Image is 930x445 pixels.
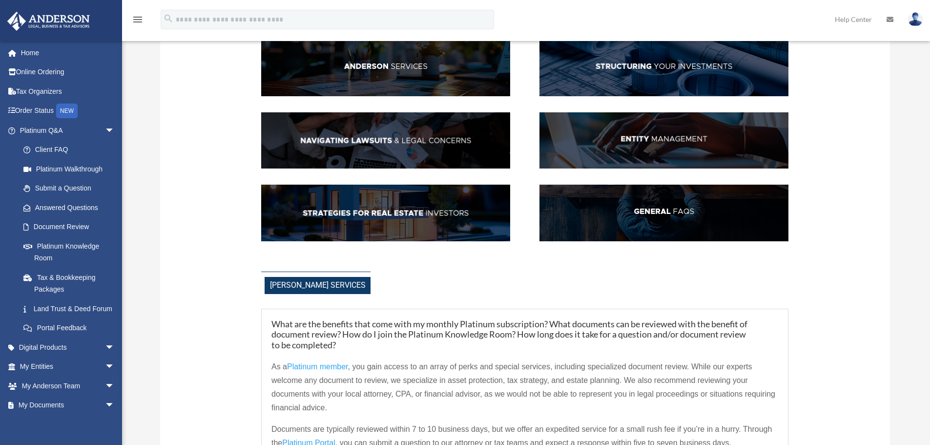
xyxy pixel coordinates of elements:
img: GenFAQ_hdr [539,185,788,241]
a: Document Review [14,217,129,237]
span: As a [271,362,287,371]
span: , you gain access to an array of perks and special services, including specialized document revie... [271,362,775,412]
img: StructInv_hdr [539,40,788,96]
span: arrow_drop_down [105,357,124,377]
span: [PERSON_NAME] Services [265,277,371,294]
a: My Entitiesarrow_drop_down [7,357,129,377]
i: search [163,13,174,24]
a: My Anderson Teamarrow_drop_down [7,376,129,396]
a: Platinum Knowledge Room [14,236,129,268]
a: menu [132,17,144,25]
img: User Pic [908,12,923,26]
i: menu [132,14,144,25]
a: Online Ordering [7,63,129,82]
span: Platinum member [287,362,348,371]
span: arrow_drop_down [105,121,124,141]
span: arrow_drop_down [105,396,124,416]
a: Client FAQ [14,140,124,160]
h5: What are the benefits that come with my monthly Platinum subscription? What documents can be revi... [271,319,778,351]
a: Land Trust & Deed Forum [14,299,129,318]
a: Platinum member [287,362,348,376]
a: Tax Organizers [7,82,129,101]
a: Platinum Walkthrough [14,159,129,179]
a: My Documentsarrow_drop_down [7,396,129,415]
span: arrow_drop_down [105,376,124,396]
img: NavLaw_hdr [261,112,510,169]
img: Anderson Advisors Platinum Portal [4,12,93,31]
img: AndServ_hdr [261,40,510,96]
span: arrow_drop_down [105,338,124,358]
div: NEW [56,104,78,118]
a: Submit a Question [14,179,129,198]
a: Tax & Bookkeeping Packages [14,268,129,299]
img: StratsRE_hdr [261,185,510,241]
a: Platinum Q&Aarrow_drop_down [7,121,129,140]
a: Digital Productsarrow_drop_down [7,338,129,357]
a: Answered Questions [14,198,129,217]
a: Home [7,43,129,63]
img: EntManag_hdr [539,112,788,169]
a: Portal Feedback [14,318,129,338]
a: Order StatusNEW [7,101,129,121]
